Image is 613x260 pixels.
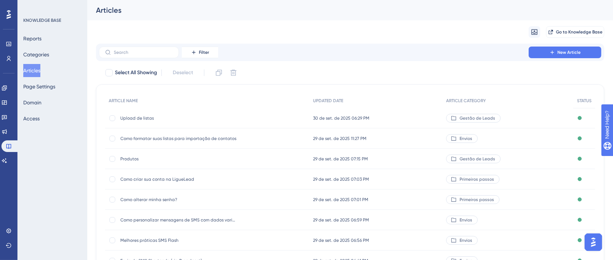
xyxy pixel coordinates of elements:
span: Need Help? [17,2,45,11]
div: Articles [96,5,586,15]
button: Reports [23,32,41,45]
div: KNOWLEDGE BASE [23,17,61,23]
span: STATUS [577,98,592,104]
button: Articles [23,64,40,77]
span: 30 de set. de 2025 06:29 PM [313,115,369,121]
span: Gestão de Leads [460,115,495,121]
span: Deselect [173,68,193,77]
span: ARTICLE CATEGORY [446,98,486,104]
span: Como criar sua conta na LigueLead [120,176,237,182]
span: Produtos [120,156,237,162]
span: UPDATED DATE [313,98,343,104]
span: Select All Showing [115,68,157,77]
span: Primeiros passos [460,176,494,182]
span: Como personalizar mensagens de SMS com dados variáveis? [120,217,237,223]
button: Categories [23,48,49,61]
span: Melhores práticas SMS Flash [120,237,237,243]
span: ARTICLE NAME [109,98,138,104]
span: Gestão de Leads [460,156,495,162]
span: 29 de set. de 2025 07:01 PM [313,197,368,203]
button: Domain [23,96,41,109]
span: Envios [460,136,472,141]
button: Page Settings [23,80,55,93]
span: 29 de set. de 2025 07:03 PM [313,176,369,182]
button: Deselect [166,66,200,79]
span: Go to Knowledge Base [556,29,602,35]
span: Envios [460,237,472,243]
button: Access [23,112,40,125]
span: Envios [460,217,472,223]
span: Upload de listas [120,115,237,121]
button: Filter [182,47,218,58]
span: New Article [557,49,581,55]
span: 29 de set. de 2025 11:27 PM [313,136,366,141]
span: 29 de set. de 2025 06:59 PM [313,217,369,223]
button: Go to Knowledge Base [546,26,604,38]
span: 29 de set. de 2025 06:56 PM [313,237,369,243]
span: Filter [199,49,209,55]
span: Primeiros passos [460,197,494,203]
iframe: UserGuiding AI Assistant Launcher [582,231,604,253]
input: Search [114,50,173,55]
span: Como formatar suas listas para importação de contatos [120,136,237,141]
button: New Article [529,47,601,58]
span: Como alterar minha senha? [120,197,237,203]
span: 29 de set. de 2025 07:15 PM [313,156,368,162]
